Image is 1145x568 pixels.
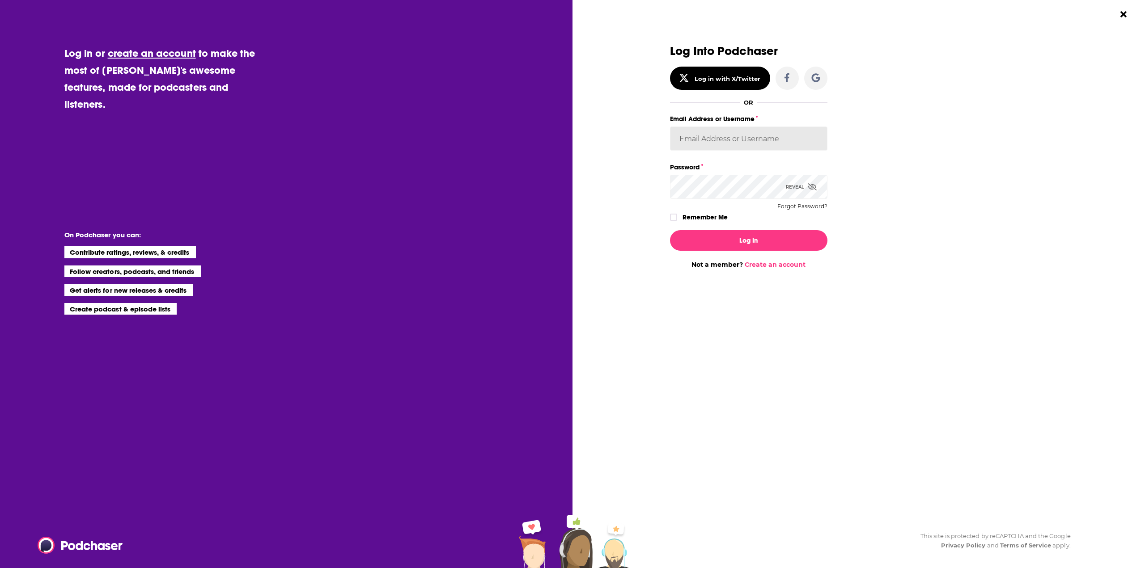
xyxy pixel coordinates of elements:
[670,126,827,151] input: Email Address or Username
[745,261,806,269] a: Create an account
[777,203,827,210] button: Forgot Password?
[670,45,827,58] h3: Log Into Podchaser
[38,537,116,554] a: Podchaser - Follow, Share and Rate Podcasts
[64,231,243,239] li: On Podchaser you can:
[941,542,986,549] a: Privacy Policy
[64,284,193,296] li: Get alerts for new releases & credits
[64,265,201,277] li: Follow creators, podcasts, and friends
[38,537,123,554] img: Podchaser - Follow, Share and Rate Podcasts
[108,47,196,59] a: create an account
[913,531,1071,550] div: This site is protected by reCAPTCHA and the Google and apply.
[670,230,827,251] button: Log In
[695,75,760,82] div: Log in with X/Twitter
[1115,6,1132,23] button: Close Button
[786,175,817,199] div: Reveal
[744,99,753,106] div: OR
[670,67,770,90] button: Log in with X/Twitter
[670,261,827,269] div: Not a member?
[64,303,177,315] li: Create podcast & episode lists
[670,113,827,125] label: Email Address or Username
[683,211,728,223] label: Remember Me
[64,246,196,258] li: Contribute ratings, reviews, & credits
[670,161,827,173] label: Password
[1000,542,1052,549] a: Terms of Service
